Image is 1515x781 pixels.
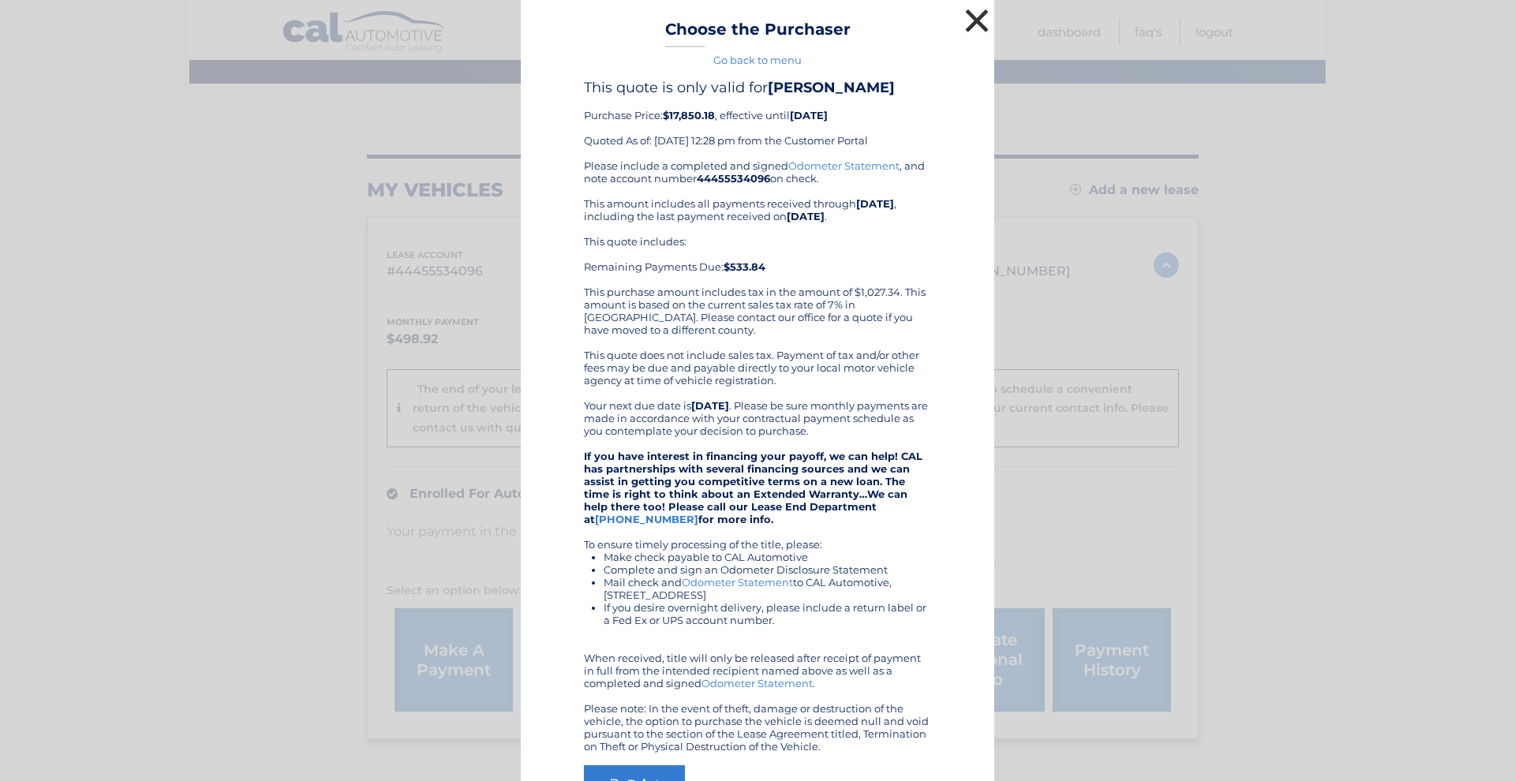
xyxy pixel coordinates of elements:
a: Odometer Statement [682,576,793,589]
a: Odometer Statement [701,677,813,689]
b: $17,850.18 [663,109,715,121]
b: [DATE] [790,109,828,121]
a: Go back to menu [713,54,802,66]
a: Odometer Statement [788,159,900,172]
b: 44455534096 [697,172,770,185]
strong: If you have interest in financing your payoff, we can help! CAL has partnerships with several fin... [584,450,922,525]
h3: Choose the Purchaser [665,20,851,47]
b: $533.84 [724,260,765,273]
b: [DATE] [691,399,729,412]
div: Please include a completed and signed , and note account number on check. This amount includes al... [584,159,931,753]
h4: This quote is only valid for [584,79,931,96]
b: [DATE] [787,210,825,222]
b: [DATE] [856,197,894,210]
div: Purchase Price: , effective until Quoted As of: [DATE] 12:28 pm from the Customer Portal [584,79,931,159]
b: [PERSON_NAME] [768,79,895,96]
li: If you desire overnight delivery, please include a return label or a Fed Ex or UPS account number. [604,601,931,626]
li: Mail check and to CAL Automotive, [STREET_ADDRESS] [604,576,931,601]
a: [PHONE_NUMBER] [595,513,698,525]
button: × [961,5,993,36]
div: This quote includes: Remaining Payments Due: This purchase amount includes tax in the amount of $... [584,235,931,336]
li: Complete and sign an Odometer Disclosure Statement [604,563,931,576]
li: Make check payable to CAL Automotive [604,551,931,563]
